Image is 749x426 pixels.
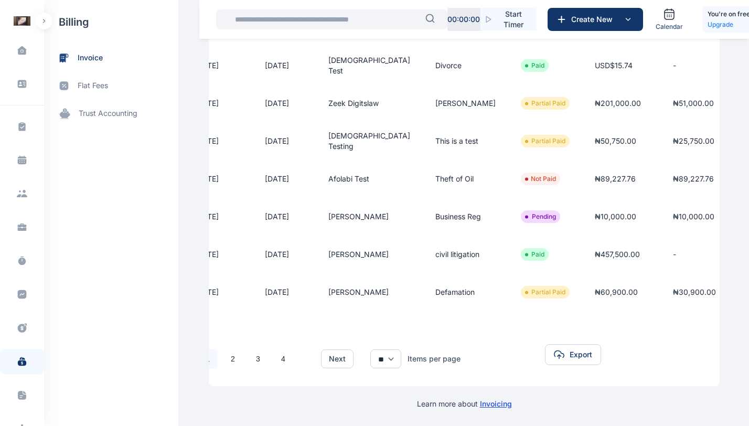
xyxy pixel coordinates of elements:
span: Export [570,349,592,360]
td: [DATE] [252,198,316,236]
div: Items per page [408,354,461,364]
td: [DATE] [182,47,252,84]
a: Calendar [651,4,687,35]
li: Paid [525,250,544,259]
span: flat fees [78,80,108,91]
td: [DATE] [252,160,316,198]
span: - [673,250,676,259]
span: ₦201,000.00 [595,99,641,108]
span: ₦10,000.00 [595,212,636,221]
span: ₦25,750.00 [673,136,714,145]
a: flat fees [44,72,178,100]
td: [DATE] [182,160,252,198]
span: Create New [567,14,622,25]
button: Export [545,344,601,365]
td: [DATE] [252,84,316,122]
span: invoice [78,52,103,63]
td: Theft of Oil [423,160,508,198]
a: Invoicing [480,399,512,408]
li: Partial Paid [525,288,565,296]
td: [DATE] [182,84,252,122]
td: [DEMOGRAPHIC_DATA] Test [316,47,423,84]
p: 00 : 00 : 00 [447,14,480,25]
td: [DATE] [182,236,252,273]
td: Defamation [423,273,508,311]
button: Create New [548,8,643,31]
li: Partial Paid [525,137,565,145]
td: civil litigation [423,236,508,273]
span: Calendar [656,23,683,31]
li: 下一页 [298,352,313,366]
button: Start Timer [480,8,537,31]
td: Business Reg [423,198,508,236]
span: ₦457,500.00 [595,250,640,259]
td: [DATE] [182,198,252,236]
li: Paid [525,61,544,70]
td: [DATE] [252,273,316,311]
td: Afolabi Test [316,160,423,198]
td: [DATE] [182,273,252,311]
li: 4 [273,348,294,369]
a: trust accounting [44,100,178,127]
td: [DATE] [182,122,252,160]
li: 2 [222,348,243,369]
span: ₦89,227.76 [595,174,636,183]
a: 2 [223,349,243,369]
a: 3 [248,349,268,369]
li: Partial Paid [525,99,565,108]
a: invoice [44,44,178,72]
span: ₦60,900.00 [595,287,638,296]
span: ₦50,750.00 [595,136,636,145]
td: This is a test [423,122,508,160]
button: next [321,349,354,368]
p: Learn more about [417,399,512,409]
td: [PERSON_NAME] [316,198,423,236]
td: Divorce [423,47,508,84]
td: [PERSON_NAME] [316,273,423,311]
li: Not Paid [525,175,556,183]
td: [DATE] [252,47,316,84]
td: Zeek Digitslaw [316,84,423,122]
span: ₦30,900.00 [673,287,716,296]
a: 4 [273,349,293,369]
td: [DATE] [252,236,316,273]
span: - [673,61,676,70]
li: 3 [248,348,269,369]
td: [PERSON_NAME] [423,84,508,122]
span: ₦51,000.00 [673,99,714,108]
li: Pending [525,212,556,221]
span: ₦10,000.00 [673,212,714,221]
td: [PERSON_NAME] [316,236,423,273]
span: trust accounting [79,108,137,119]
td: [DATE] [252,122,316,160]
span: Start Timer [499,9,528,30]
span: ₦89,227.76 [673,174,714,183]
td: [DEMOGRAPHIC_DATA] Testing [316,122,423,160]
span: USD$15.74 [595,61,633,70]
